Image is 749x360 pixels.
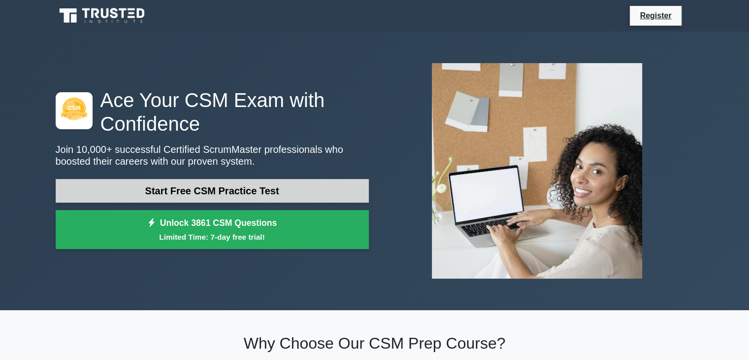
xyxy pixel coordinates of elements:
h1: Ace Your CSM Exam with Confidence [56,88,369,136]
a: Start Free CSM Practice Test [56,179,369,203]
p: Join 10,000+ successful Certified ScrumMaster professionals who boosted their careers with our pr... [56,144,369,167]
small: Limited Time: 7-day free trial! [68,231,357,243]
a: Unlock 3861 CSM QuestionsLimited Time: 7-day free trial! [56,210,369,250]
h2: Why Choose Our CSM Prep Course? [56,334,694,353]
a: Register [634,9,677,22]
